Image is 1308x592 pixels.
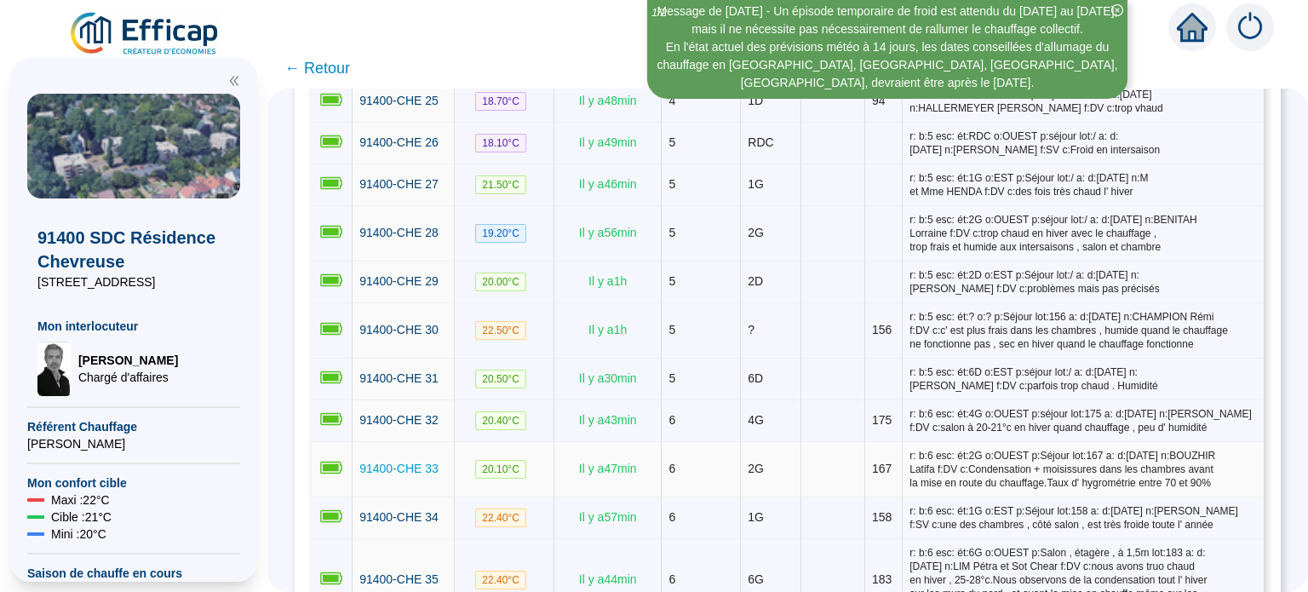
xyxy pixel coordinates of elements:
[27,418,240,435] span: Référent Chauffage
[909,365,1257,393] span: r: b:5 esc: ét:6D o:EST p:séjour lot:/ a: d:[DATE] n:[PERSON_NAME] f:DV c:parfois trop chaud . Hu...
[475,273,526,291] span: 20.00 °C
[748,572,764,586] span: 6G
[27,474,240,491] span: Mon confort cible
[359,323,439,336] span: 91400-CHE 30
[668,177,675,191] span: 5
[651,6,667,19] i: 1 / 2
[359,460,439,478] a: 91400-CHE 33
[579,135,637,149] span: Il y a 49 min
[475,411,526,430] span: 20.40 °C
[359,92,439,110] a: 91400-CHE 25
[872,572,892,586] span: 183
[909,129,1257,157] span: r: b:5 esc: ét:RDC o:OUEST p:séjour lot:/ a: d:[DATE] n:[PERSON_NAME] f:SV c:Froid en intersaison
[68,10,222,58] img: efficap energie logo
[359,175,439,193] a: 91400-CHE 27
[359,571,439,589] a: 91400-CHE 35
[668,462,675,475] span: 6
[359,94,439,107] span: 91400-CHE 25
[588,323,627,336] span: Il y a 1 h
[909,88,1257,115] span: r: b:4 esc: ét:1D o:OUEST p:Séjour lot:94 a: d:[DATE] n:HALLERMEYER [PERSON_NAME] f:DV c:trop vhaud
[51,526,106,543] span: Mini : 20 °C
[748,323,754,336] span: ?
[579,94,637,107] span: Il y a 48 min
[359,370,439,388] a: 91400-CHE 31
[909,504,1257,532] span: r: b:6 esc: ét:1G o:EST p:Séjour lot:158 a: d:[DATE] n:[PERSON_NAME] f:SV c:une des chambres , cô...
[668,226,675,239] span: 5
[588,274,627,288] span: Il y a 1 h
[909,268,1257,296] span: r: b:5 esc: ét:2D o:EST p:Séjour lot:/ a: d:[DATE] n:[PERSON_NAME] f:DV c:problèmes mais pas préc...
[1226,3,1274,51] img: alerts
[475,571,526,589] span: 22.40 °C
[579,462,637,475] span: Il y a 47 min
[579,371,637,385] span: Il y a 30 min
[872,413,892,427] span: 175
[475,175,526,194] span: 21.50 °C
[579,413,637,427] span: Il y a 43 min
[748,510,764,524] span: 1G
[668,323,675,336] span: 5
[475,509,526,527] span: 22.40 °C
[748,413,764,427] span: 4G
[668,94,675,107] span: 4
[909,449,1257,490] span: r: b:6 esc: ét:2G o:OUEST p:Séjour lot:167 a: d:[DATE] n:BOUZHIR Latifa f:DV c:Condensation + moi...
[359,572,439,586] span: 91400-CHE 35
[37,226,230,273] span: 91400 SDC Résidence Chevreuse
[748,274,763,288] span: 2D
[27,435,240,452] span: [PERSON_NAME]
[51,509,112,526] span: Cible : 21 °C
[359,413,439,427] span: 91400-CHE 32
[475,460,526,479] span: 20.10 °C
[475,92,526,111] span: 18.70 °C
[748,462,764,475] span: 2G
[668,413,675,427] span: 6
[872,323,892,336] span: 156
[359,509,439,526] a: 91400-CHE 34
[650,38,1125,92] div: En l'état actuel des prévisions météo à 14 jours, les dates conseillées d'allumage du chauffage e...
[359,371,439,385] span: 91400-CHE 31
[359,134,439,152] a: 91400-CHE 26
[909,310,1257,351] span: r: b:5 esc: ét:? o:? p:Séjour lot:156 a: d:[DATE] n:CHAMPION Rémi f:DV c:c' est plus frais dans l...
[37,318,230,335] span: Mon interlocuteur
[748,135,773,149] span: RDC
[359,135,439,149] span: 91400-CHE 26
[284,56,350,80] span: ← Retour
[668,274,675,288] span: 5
[1177,12,1208,43] span: home
[579,226,637,239] span: Il y a 56 min
[359,177,439,191] span: 91400-CHE 27
[1111,4,1123,16] span: close-circle
[359,273,439,290] a: 91400-CHE 29
[579,177,637,191] span: Il y a 46 min
[78,369,178,386] span: Chargé d'affaires
[359,321,439,339] a: 91400-CHE 30
[668,510,675,524] span: 6
[668,371,675,385] span: 5
[579,510,637,524] span: Il y a 57 min
[359,274,439,288] span: 91400-CHE 29
[359,411,439,429] a: 91400-CHE 32
[909,171,1257,198] span: r: b:5 esc: ét:1G o:EST p:Séjour lot:/ a: d:[DATE] n:M et Mme HENDA f:DV c:des fois très chaud l'...
[668,135,675,149] span: 5
[359,510,439,524] span: 91400-CHE 34
[51,491,110,509] span: Maxi : 22 °C
[748,371,763,385] span: 6D
[650,3,1125,38] div: Message de [DATE] - Un épisode temporaire de froid est attendu du [DATE] au [DATE], mais il ne né...
[579,572,637,586] span: Il y a 44 min
[37,273,230,290] span: [STREET_ADDRESS]
[228,75,240,87] span: double-left
[37,342,72,396] img: Chargé d'affaires
[475,370,526,388] span: 20.50 °C
[27,565,240,582] span: Saison de chauffe en cours
[872,94,886,107] span: 94
[748,94,763,107] span: 1D
[359,224,439,242] a: 91400-CHE 28
[668,572,675,586] span: 6
[909,407,1257,434] span: r: b:6 esc: ét:4G o:OUEST p:séjour lot:175 a: d:[DATE] n:[PERSON_NAME] f:DV c:salon à 20-21°c en ...
[872,462,892,475] span: 167
[359,226,439,239] span: 91400-CHE 28
[909,213,1257,254] span: r: b:5 esc: ét:2G o:OUEST p:séjour lot:/ a: d:[DATE] n:BENITAH Lorraine f:DV c:trop chaud en hive...
[475,224,526,243] span: 19.20 °C
[872,510,892,524] span: 158
[748,177,764,191] span: 1G
[748,226,764,239] span: 2G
